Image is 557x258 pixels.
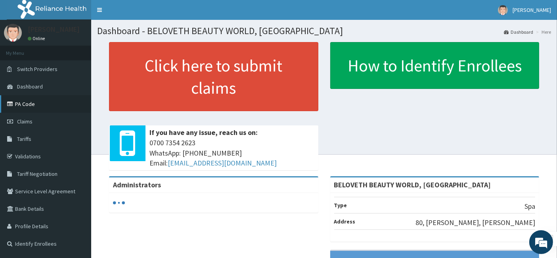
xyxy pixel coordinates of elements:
[28,36,47,41] a: Online
[149,138,314,168] span: 0700 7354 2623 WhatsApp: [PHONE_NUMBER] Email:
[17,83,43,90] span: Dashboard
[334,180,491,189] strong: BELOVETH BEAUTY WORLD, [GEOGRAPHIC_DATA]
[513,6,551,13] span: [PERSON_NAME]
[17,118,33,125] span: Claims
[28,26,80,33] p: [PERSON_NAME]
[330,42,540,89] a: How to Identify Enrollees
[109,42,318,111] a: Click here to submit claims
[97,26,551,36] h1: Dashboard - BELOVETH BEAUTY WORLD, [GEOGRAPHIC_DATA]
[334,218,356,225] b: Address
[334,202,347,209] b: Type
[113,180,161,189] b: Administrators
[415,218,535,228] p: 80, [PERSON_NAME], [PERSON_NAME]
[498,5,508,15] img: User Image
[504,29,533,35] a: Dashboard
[113,197,125,209] svg: audio-loading
[149,128,258,137] b: If you have any issue, reach us on:
[17,65,57,73] span: Switch Providers
[17,170,57,177] span: Tariff Negotiation
[534,29,551,35] li: Here
[4,24,22,42] img: User Image
[17,135,31,142] span: Tariffs
[168,158,277,168] a: [EMAIL_ADDRESS][DOMAIN_NAME]
[524,201,535,212] p: Spa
